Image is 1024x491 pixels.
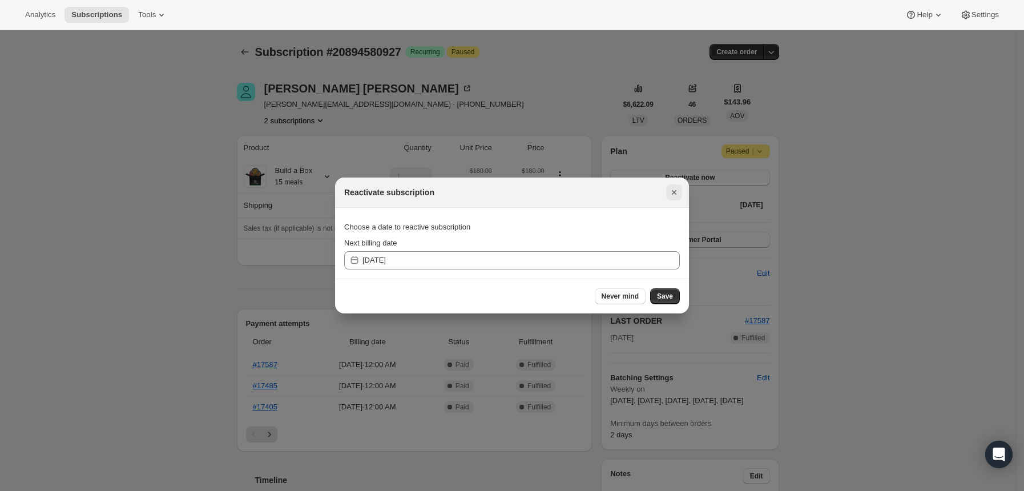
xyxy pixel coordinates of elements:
button: Save [650,288,680,304]
span: Subscriptions [71,10,122,19]
button: Settings [953,7,1006,23]
span: Tools [138,10,156,19]
div: Choose a date to reactive subscription [344,217,680,238]
button: Subscriptions [64,7,129,23]
span: Never mind [602,292,639,301]
span: Analytics [25,10,55,19]
button: Analytics [18,7,62,23]
span: Save [657,292,673,301]
h2: Reactivate subscription [344,187,434,198]
span: Next billing date [344,239,397,247]
button: Never mind [595,288,646,304]
div: Open Intercom Messenger [985,441,1013,468]
button: Tools [131,7,174,23]
span: Settings [971,10,999,19]
button: Help [898,7,950,23]
button: Close [666,184,682,200]
span: Help [917,10,932,19]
